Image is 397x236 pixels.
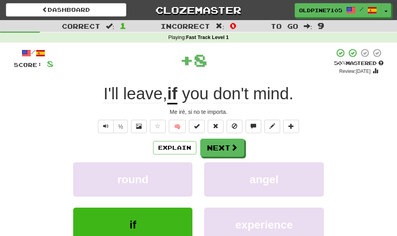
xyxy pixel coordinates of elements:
span: leave [123,84,162,103]
span: : [216,23,224,30]
a: Clozemaster [138,3,259,17]
a: Dashboard [6,3,126,17]
span: 50 % [334,60,346,66]
span: mind [253,84,289,103]
button: Add to collection (alt+a) [283,120,299,133]
button: Reset to 0% Mastered (alt+r) [208,120,223,133]
small: Review: [DATE] [339,69,371,74]
span: To go [271,22,298,30]
span: 9 [318,21,324,30]
span: 0 [230,21,236,30]
span: round [117,173,148,186]
span: experience [235,219,293,231]
div: Me iré, si no te importa. [14,108,384,116]
button: Play sentence audio (ctl+space) [98,120,114,133]
button: round [73,162,192,197]
button: Ignore sentence (alt+i) [227,120,242,133]
button: Set this sentence to 100% Mastered (alt+m) [189,120,205,133]
button: Discuss sentence (alt+u) [246,120,261,133]
button: Favorite sentence (alt+f) [150,120,166,133]
u: if [167,84,177,104]
strong: Fast Track Level 1 [186,35,229,40]
span: if [129,219,136,231]
span: . [177,84,294,103]
span: + [180,48,194,72]
span: 8 [47,59,54,69]
button: Next [200,139,244,157]
button: Edit sentence (alt+d) [264,120,280,133]
span: I'll [103,84,118,103]
span: / [360,6,364,12]
span: 8 [194,50,207,70]
a: OldPine7105 / [295,3,381,17]
span: Score: [14,61,42,68]
span: don't [213,84,249,103]
div: Mastered [334,60,384,67]
div: / [14,48,54,58]
span: you [182,84,209,103]
button: angel [204,162,323,197]
span: : [106,23,114,30]
span: 1 [120,21,126,30]
button: 🧠 [169,120,186,133]
button: Show image (alt+x) [131,120,147,133]
span: , [103,84,167,103]
span: : [304,23,312,30]
span: Correct [62,22,100,30]
span: angel [250,173,279,186]
span: Incorrect [161,22,210,30]
button: ½ [113,120,128,133]
button: Explain [153,141,196,154]
span: OldPine7105 [299,7,342,14]
div: Text-to-speech controls [96,120,128,133]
